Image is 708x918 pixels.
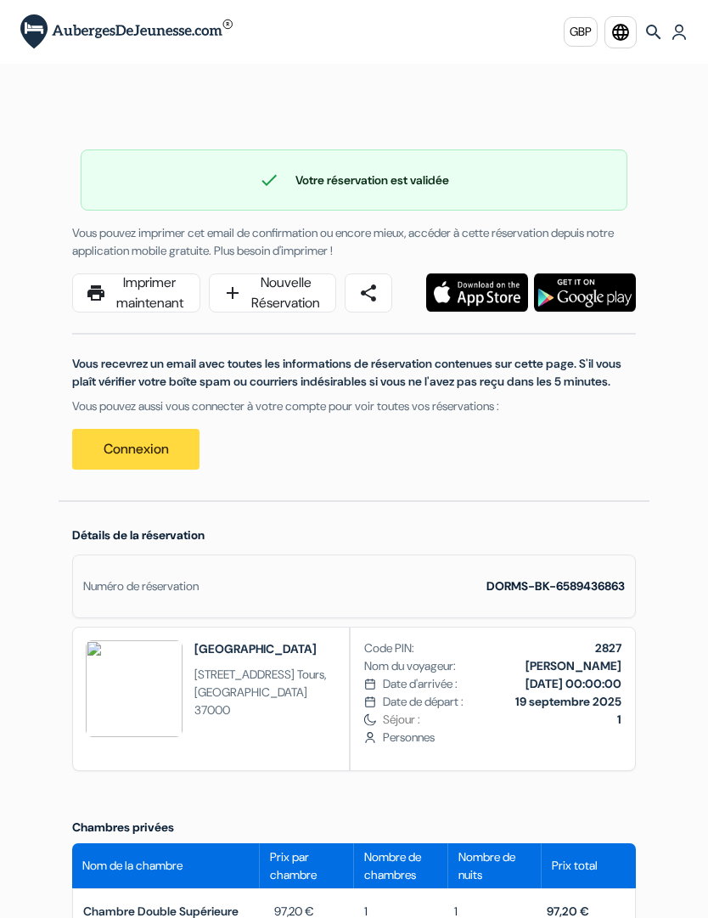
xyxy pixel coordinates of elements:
span: , [194,666,336,719]
img: VjBdYwQxVm0FNAZg [86,640,183,737]
b: 19 septembre 2025 [515,694,621,709]
a: language [604,16,637,48]
b: 2827 [595,640,621,656]
p: Vous recevrez un email avec toutes les informations de réservation contenues sur cette page. S'il... [72,355,636,391]
span: Date d'arrivée : [383,675,458,693]
a: addNouvelle Réservation [209,273,337,313]
span: [STREET_ADDRESS] [194,667,295,682]
span: Personnes [383,729,621,746]
b: 1 [617,712,621,727]
span: share [358,283,379,303]
span: Nombre de chambres [364,848,437,884]
img: Téléchargez l'application gratuite [426,273,528,312]
span: Code PIN: [364,639,414,657]
span: Date de départ : [383,693,464,711]
i: language [610,22,631,42]
span: Nom du voyageur: [364,657,456,675]
b: [PERSON_NAME] [525,658,621,673]
p: Vous pouvez aussi vous connecter à votre compte pour voir toutes vos réservations : [72,397,636,415]
span: 37000 [194,702,230,718]
span: [GEOGRAPHIC_DATA] [194,684,307,700]
img: AubergesDeJeunesse.com [20,14,233,49]
span: Chambres privées [72,819,174,835]
span: Prix par chambre [270,848,343,884]
a: search [643,22,664,42]
strong: DORMS-BK-6589436863 [486,578,625,594]
span: check [259,170,279,190]
span: Prix total [552,857,598,875]
span: add [222,283,243,303]
span: Nom de la chambre [82,857,183,875]
span: Vous pouvez imprimer cet email de confirmation ou encore mieux, accéder à cette réservation depui... [72,225,614,258]
a: share [345,273,392,313]
span: print [86,283,106,303]
a: printImprimer maintenant [72,273,200,313]
img: Téléchargez l'application gratuite [534,273,636,312]
span: Détails de la réservation [72,527,205,543]
span: Séjour : [383,711,621,729]
span: Nombre de nuits [458,848,531,884]
img: User Icon [671,24,688,41]
div: Votre réservation est validée [81,170,627,190]
div: Numéro de réservation [83,577,199,595]
b: [DATE] 00:00:00 [525,676,621,691]
span: Tours [297,667,324,682]
a: GBP [564,17,598,47]
h2: [GEOGRAPHIC_DATA] [194,640,336,657]
a: Connexion [72,429,199,470]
